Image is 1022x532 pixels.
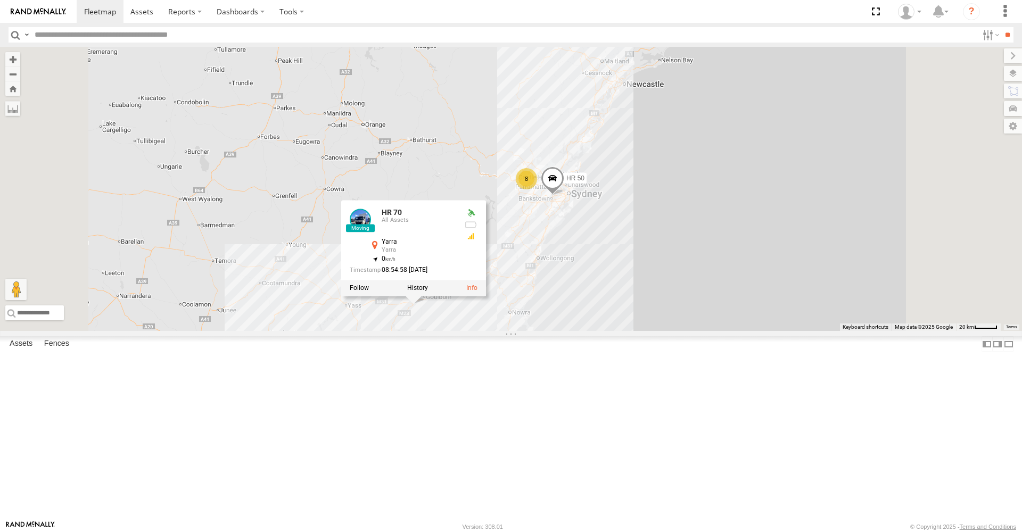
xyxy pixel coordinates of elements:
div: Valid GPS Fix [465,209,477,218]
a: View Asset Details [466,285,477,292]
label: Realtime tracking of Asset [350,285,369,292]
div: No battery health information received from this device. [465,221,477,229]
span: Map data ©2025 Google [895,324,953,330]
span: 20 km [959,324,974,330]
label: Search Filter Options [978,27,1001,43]
button: Map Scale: 20 km per 40 pixels [956,323,1001,331]
div: Yarra [382,247,456,253]
label: Map Settings [1004,119,1022,134]
div: Version: 308.01 [463,523,503,530]
span: 0 [382,255,396,262]
button: Zoom in [5,52,20,66]
label: Assets [4,337,38,352]
a: Terms and Conditions [960,523,1016,530]
img: rand-logo.svg [11,8,66,15]
label: Hide Summary Table [1003,336,1014,352]
a: View Asset Details [350,209,371,230]
div: 8 [516,168,537,189]
div: Date/time of location update [350,267,456,273]
label: Measure [5,101,20,116]
label: Dock Summary Table to the Right [992,336,1003,352]
a: Terms (opens in new tab) [1006,325,1017,329]
span: HR 50 [566,174,584,182]
i: ? [963,3,980,20]
button: Zoom out [5,66,20,81]
label: Search Query [22,27,31,43]
label: Fences [39,337,75,352]
a: HR 70 [382,209,402,217]
button: Drag Pegman onto the map to open Street View [5,279,27,300]
div: © Copyright 2025 - [910,523,1016,530]
label: View Asset History [407,285,428,292]
div: Yarra [382,239,456,246]
div: Eric Yao [894,4,925,20]
button: Zoom Home [5,81,20,96]
div: GSM Signal = 3 [465,232,477,240]
label: Dock Summary Table to the Left [982,336,992,352]
button: Keyboard shortcuts [843,323,888,331]
a: Visit our Website [6,521,55,532]
div: All Assets [382,217,456,223]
